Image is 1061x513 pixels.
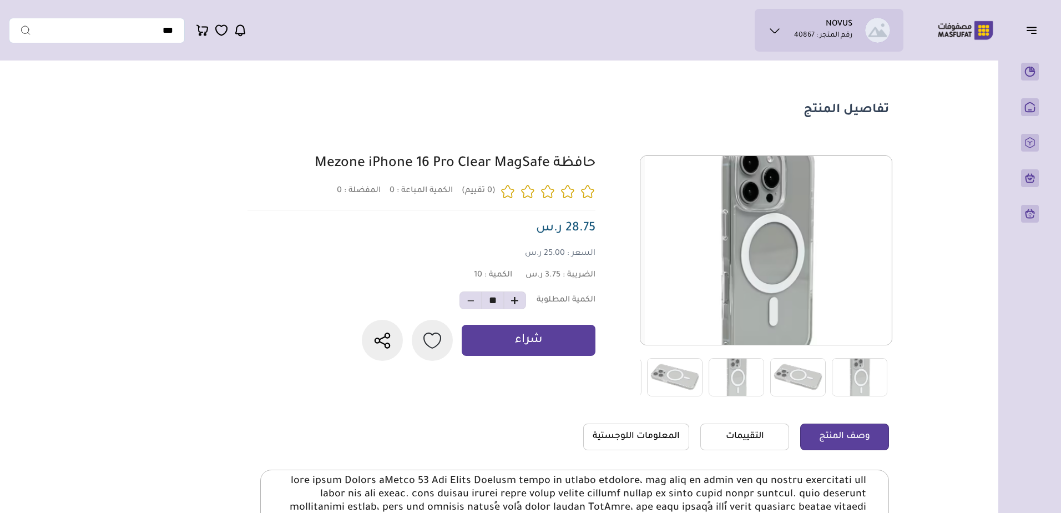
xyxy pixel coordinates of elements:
[583,424,689,450] a: المعلومات اللوجستية
[315,157,595,172] a: حافظة Mezone iPhone 16 Pro Clear MagSafe
[397,187,453,195] span: الكمية المباعة :
[770,358,826,396] img: Product thumb
[484,271,512,280] span: الكمية :
[536,222,595,235] span: 28.75 ر.س
[390,187,395,195] span: 0
[640,96,892,405] img: Product image
[526,271,560,280] span: 3.75 ر.س
[930,19,1001,41] img: Logo
[462,186,496,197] p: (0 تقييم)
[826,19,852,31] h1: NOVUS
[515,333,542,348] p: شراء
[474,271,482,280] span: 10
[804,103,889,119] h1: تفاصيل المنتج
[537,295,595,306] p: الكمية المطلوبة
[462,325,595,356] button: شراء
[865,18,890,43] img: NOVUS
[794,31,852,42] p: رقم المتجر : 40867
[567,249,595,258] span: السعر :
[709,358,764,396] img: Product thumb
[344,187,381,195] span: المفضلة :
[525,249,565,258] span: 25.00 ر.س
[647,358,703,396] img: Product thumb
[800,424,889,450] a: وصف المنتج
[337,187,342,195] span: 0
[997,449,1047,499] iframe: Webchat Widget
[700,424,789,450] a: التقييمات
[832,358,887,396] img: Product thumb
[563,271,595,280] span: الضريبة :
